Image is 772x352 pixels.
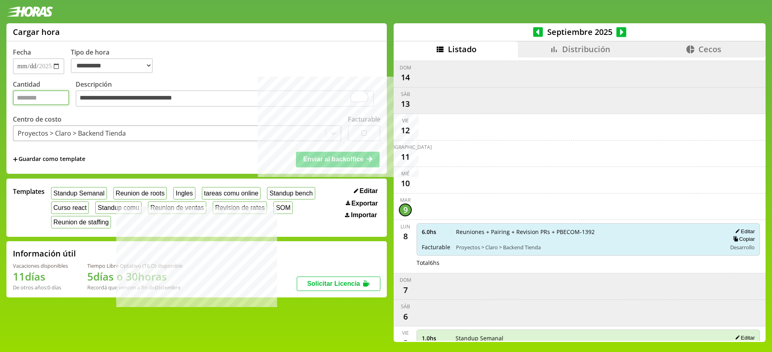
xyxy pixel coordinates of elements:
[543,26,616,37] span: Septiembre 2025
[731,236,755,242] button: Copiar
[399,124,412,137] div: 12
[155,284,181,291] b: Diciembre
[448,44,476,55] span: Listado
[456,244,721,251] span: Proyectos > Claro > Backend Tienda
[213,201,267,214] button: Revision de rates
[13,269,68,284] h1: 11 días
[399,310,412,323] div: 6
[401,91,410,98] div: sáb
[402,117,409,124] div: vie
[400,277,411,283] div: dom
[733,334,755,341] button: Editar
[87,262,183,269] div: Tiempo Libre Optativo (TiLO) disponible
[202,187,261,199] button: tareas comu online
[400,64,411,71] div: dom
[379,144,432,151] div: [DEMOGRAPHIC_DATA]
[6,6,53,17] img: logotipo
[87,284,183,291] div: Recordá que vencen a fin de
[400,197,411,203] div: mar
[351,200,378,207] span: Exportar
[297,277,380,291] button: Solicitar Licencia
[95,201,142,214] button: Standup comu
[343,199,380,208] button: Exportar
[51,187,107,199] button: Standup Semanal
[71,48,159,74] label: Tipo de hora
[348,115,380,124] label: Facturable
[13,284,68,291] div: De otros años: 0 días
[307,280,360,287] span: Solicitar Licencia
[399,151,412,163] div: 11
[359,187,378,195] span: Editar
[422,228,450,236] span: 6.0 hs
[267,187,315,199] button: Standup bench
[401,303,410,310] div: sáb
[733,228,755,235] button: Editar
[351,212,377,219] span: Importar
[148,201,206,214] button: Reunion de ventas
[71,58,153,73] select: Tipo de hora
[13,248,76,259] h2: Información útil
[402,330,409,336] div: vie
[76,90,374,107] textarea: To enrich screen reader interactions, please activate Accessibility in Grammarly extension settings
[698,44,721,55] span: Cecos
[13,48,31,57] label: Fecha
[51,216,111,228] button: Reunion de staffing
[417,259,760,267] div: Total 6 hs
[422,243,450,251] span: Facturable
[399,230,412,243] div: 8
[76,80,380,109] label: Descripción
[13,155,18,164] span: +
[173,187,195,199] button: Ingles
[399,336,412,349] div: 5
[394,57,766,341] div: scrollable content
[399,98,412,110] div: 13
[13,187,45,196] span: Templates
[399,283,412,296] div: 7
[273,201,293,214] button: SOM
[456,228,721,236] span: Reuniones + Pairing + Revision PRs + PBECOM-1392
[399,177,412,190] div: 10
[87,269,183,284] h1: 5 días o 30 horas
[303,156,363,163] span: Enviar al backoffice
[13,262,68,269] div: Vacaciones disponibles
[18,129,126,138] div: Proyectos > Claro > Backend Tienda
[13,115,62,124] label: Centro de costo
[730,244,755,251] span: Desarrollo
[401,170,410,177] div: mié
[422,334,450,342] span: 1.0 hs
[400,223,410,230] div: lun
[13,80,76,109] label: Cantidad
[13,155,85,164] span: +Guardar como template
[113,187,167,199] button: Reunion de roots
[351,187,380,195] button: Editar
[562,44,610,55] span: Distribución
[456,334,712,342] span: Standup Semanal
[13,90,69,105] input: Cantidad
[51,201,89,214] button: Curso react
[296,152,380,167] button: Enviar al backoffice
[399,71,412,84] div: 14
[399,203,412,216] div: 9
[13,26,60,37] h1: Cargar hora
